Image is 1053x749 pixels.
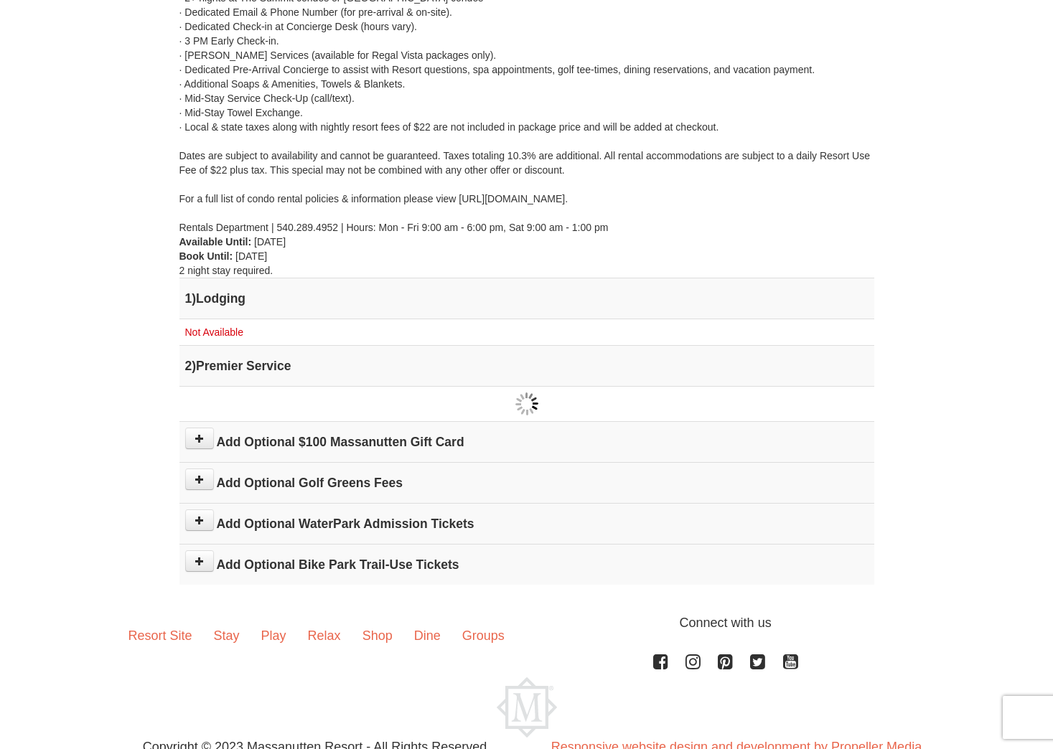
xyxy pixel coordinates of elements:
img: wait gif [515,392,538,415]
img: Massanutten Resort Logo [497,677,557,738]
a: Dine [403,613,451,658]
h4: 1 Lodging [185,291,869,306]
span: Not Available [185,326,243,338]
strong: Book Until: [179,250,233,262]
a: Play [251,613,297,658]
a: Resort Site [118,613,203,658]
h4: Add Optional WaterPark Admission Tickets [185,517,869,531]
span: [DATE] [254,236,286,248]
p: Connect with us [118,613,936,633]
span: 2 night stay required. [179,265,273,276]
h4: Add Optional $100 Massanutten Gift Card [185,435,869,449]
h4: Add Optional Golf Greens Fees [185,476,869,490]
a: Shop [352,613,403,658]
a: Groups [451,613,515,658]
span: ) [192,291,196,306]
span: [DATE] [235,250,267,262]
span: ) [192,359,196,373]
a: Relax [297,613,352,658]
strong: Available Until: [179,236,252,248]
h4: 2 Premier Service [185,359,869,373]
a: Stay [203,613,251,658]
h4: Add Optional Bike Park Trail-Use Tickets [185,557,869,572]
